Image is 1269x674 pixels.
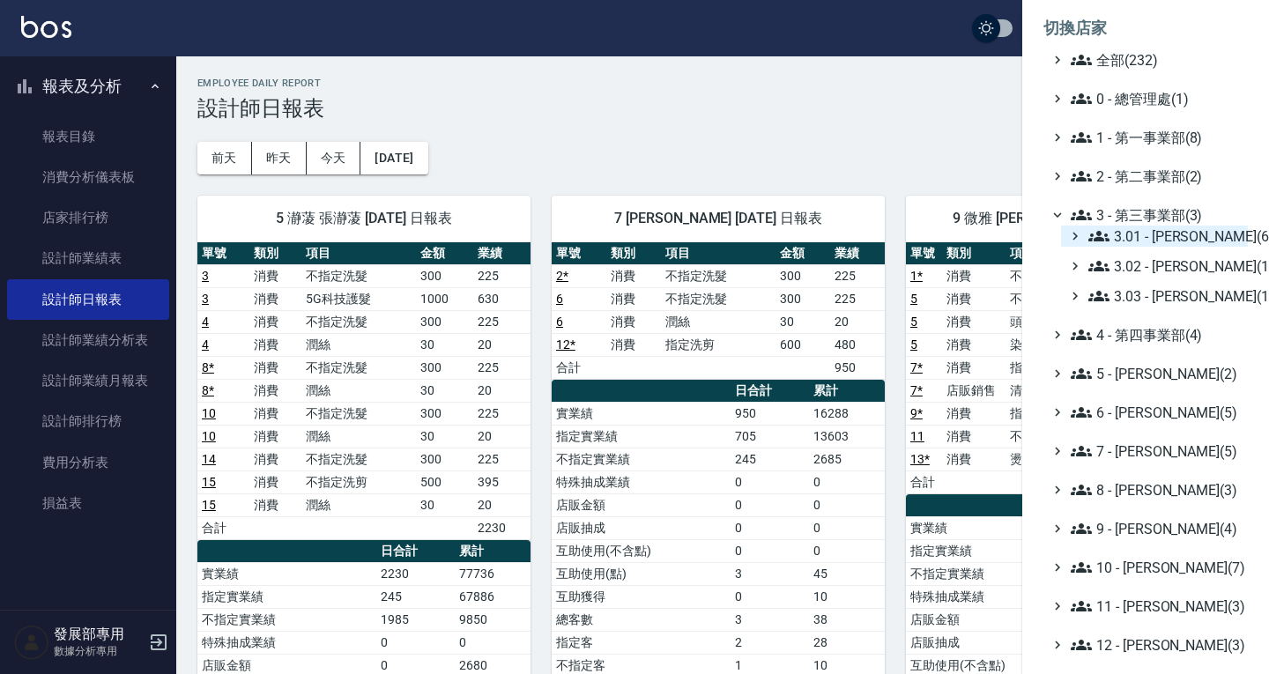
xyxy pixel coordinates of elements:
span: 7 - [PERSON_NAME](5) [1071,441,1241,462]
span: 1 - 第一事業部(8) [1071,127,1241,148]
span: 0 - 總管理處(1) [1071,88,1241,109]
span: 12 - [PERSON_NAME](3) [1071,634,1241,655]
span: 4 - 第四事業部(4) [1071,324,1241,345]
span: 6 - [PERSON_NAME](5) [1071,402,1241,423]
span: 10 - [PERSON_NAME](7) [1071,557,1241,578]
span: 11 - [PERSON_NAME](3) [1071,596,1241,617]
li: 切換店家 [1043,7,1248,49]
span: 5 - [PERSON_NAME](2) [1071,363,1241,384]
span: 8 - [PERSON_NAME](3) [1071,479,1241,500]
span: 3.03 - [PERSON_NAME](1) [1088,285,1241,307]
span: 全部(232) [1071,49,1241,70]
span: 2 - 第二事業部(2) [1071,166,1241,187]
span: 3.01 - [PERSON_NAME](6) [1088,226,1241,247]
span: 3 - 第三事業部(3) [1071,204,1241,226]
span: 9 - [PERSON_NAME](4) [1071,518,1241,539]
span: 3.02 - [PERSON_NAME](1) [1088,256,1241,277]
